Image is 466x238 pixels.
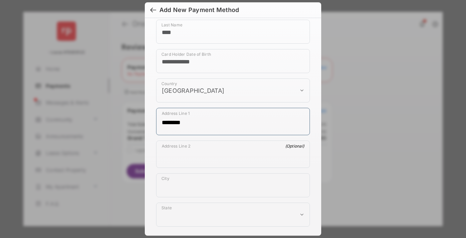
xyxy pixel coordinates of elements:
div: payment_method_screening[postal_addresses][administrativeArea] [156,203,310,227]
div: Add New Payment Method [159,6,239,14]
div: payment_method_screening[postal_addresses][country] [156,78,310,102]
div: payment_method_screening[postal_addresses][addressLine1] [156,108,310,135]
div: payment_method_screening[postal_addresses][locality] [156,173,310,197]
div: payment_method_screening[postal_addresses][addressLine2] [156,141,310,168]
